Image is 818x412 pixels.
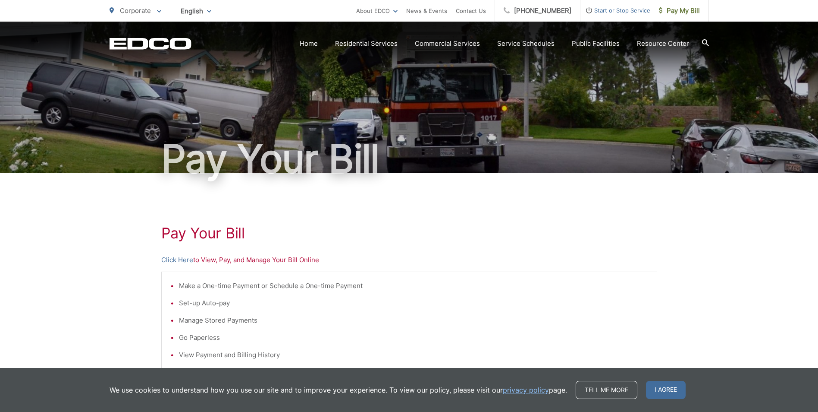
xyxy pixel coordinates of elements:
[497,38,555,49] a: Service Schedules
[415,38,480,49] a: Commercial Services
[179,281,648,291] li: Make a One-time Payment or Schedule a One-time Payment
[646,381,686,399] span: I agree
[179,350,648,360] li: View Payment and Billing History
[179,333,648,343] li: Go Paperless
[179,298,648,308] li: Set-up Auto-pay
[120,6,151,15] span: Corporate
[356,6,398,16] a: About EDCO
[572,38,620,49] a: Public Facilities
[110,385,567,395] p: We use cookies to understand how you use our site and to improve your experience. To view our pol...
[406,6,447,16] a: News & Events
[576,381,637,399] a: Tell me more
[179,315,648,326] li: Manage Stored Payments
[503,385,549,395] a: privacy policy
[174,3,218,19] span: English
[659,6,700,16] span: Pay My Bill
[110,38,191,50] a: EDCD logo. Return to the homepage.
[161,255,193,265] a: Click Here
[161,255,657,265] p: to View, Pay, and Manage Your Bill Online
[110,137,709,181] h1: Pay Your Bill
[637,38,689,49] a: Resource Center
[300,38,318,49] a: Home
[161,225,657,242] h1: Pay Your Bill
[335,38,398,49] a: Residential Services
[456,6,486,16] a: Contact Us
